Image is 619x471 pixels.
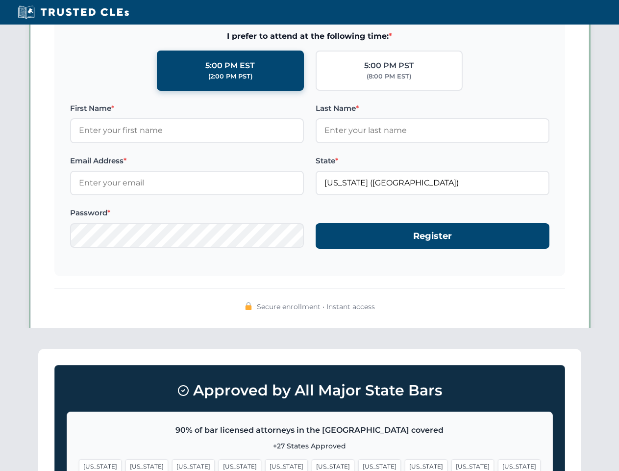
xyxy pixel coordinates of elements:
[316,103,549,114] label: Last Name
[208,72,252,81] div: (2:00 PM PST)
[205,59,255,72] div: 5:00 PM EST
[79,441,541,451] p: +27 States Approved
[367,72,411,81] div: (8:00 PM EST)
[245,302,252,310] img: 🔒
[15,5,132,20] img: Trusted CLEs
[70,207,304,219] label: Password
[316,118,549,143] input: Enter your last name
[316,171,549,195] input: California (CA)
[257,301,375,312] span: Secure enrollment • Instant access
[364,59,414,72] div: 5:00 PM PST
[70,30,549,43] span: I prefer to attend at the following time:
[79,424,541,437] p: 90% of bar licensed attorneys in the [GEOGRAPHIC_DATA] covered
[70,155,304,167] label: Email Address
[316,223,549,249] button: Register
[67,377,553,404] h3: Approved by All Major State Bars
[70,171,304,195] input: Enter your email
[316,155,549,167] label: State
[70,118,304,143] input: Enter your first name
[70,103,304,114] label: First Name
